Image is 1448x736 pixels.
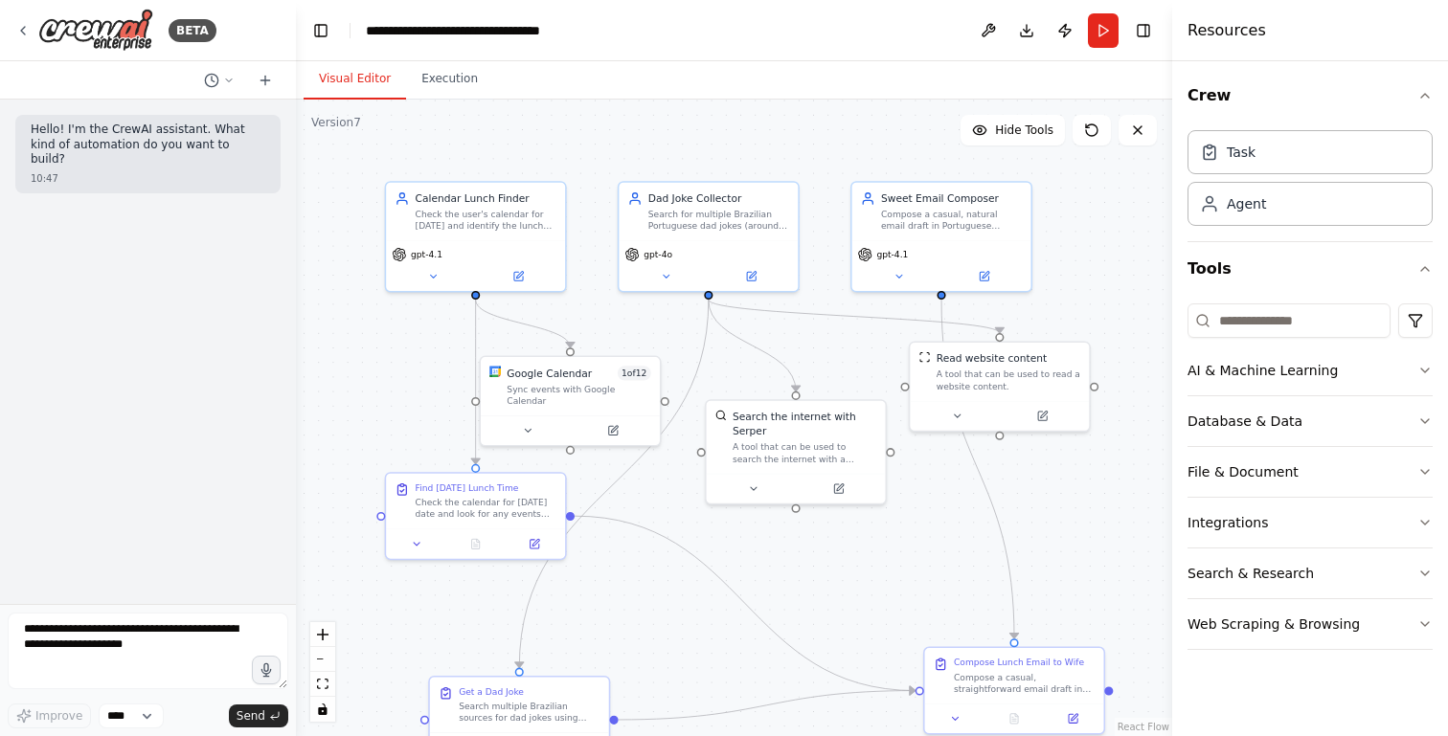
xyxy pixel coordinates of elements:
div: BETA [169,19,216,42]
div: Search multiple Brazilian sources for dad jokes using terms like "piadas de pai", "tiradas de pai... [459,701,600,724]
div: Calendar Lunch Finder [416,191,556,206]
button: No output available [984,710,1045,727]
g: Edge from 4a2da45d-9394-4559-9284-f7dc6ce75301 to 428685cd-d5a7-43d1-91c3-106c54bc335a [701,300,1007,333]
button: fit view [310,672,335,697]
g: Edge from 4a2da45d-9394-4559-9284-f7dc6ce75301 to daf283ad-6838-4fe6-94f2-96d8626294af [512,300,716,668]
div: Read website content [937,351,1047,366]
div: Calendar Lunch FinderCheck the user's calendar for [DATE] and identify the lunch time slot, provi... [385,181,567,292]
div: ScrapeWebsiteToolRead website contentA tool that can be used to read a website content. [909,341,1091,432]
button: Improve [8,703,91,728]
div: Compose a casual, straightforward email draft in Portuguese ([GEOGRAPHIC_DATA]) from [PERSON_NAME... [954,671,1095,694]
div: Compose Lunch Email to Wife [954,657,1084,668]
g: Edge from 436de351-36c4-4980-bec3-19cf7c8199dd to 7dd046bd-95c8-4486-87c0-f5a8e168cfd8 [575,509,916,699]
div: Sweet Email ComposerCompose a casual, natural email draft in Portuguese ([GEOGRAPHIC_DATA]) from ... [850,181,1032,292]
button: Switch to previous chat [196,69,242,92]
button: Open in side panel [509,535,559,552]
button: Open in side panel [943,268,1026,285]
div: Version 7 [311,115,361,130]
button: AI & Machine Learning [1188,346,1433,395]
button: Tools [1188,242,1433,296]
div: Task [1227,143,1256,162]
div: Get a Dad Joke [459,686,524,698]
span: Improve [35,708,82,724]
div: Google CalendarGoogle Calendar1of12Sync events with Google Calendar [479,356,661,447]
button: Database & Data [1188,396,1433,446]
button: Start a new chat [250,69,281,92]
button: Hide right sidebar [1130,17,1157,44]
g: Edge from d58e5695-dd71-4e5a-9a00-1d1261fa5f5b to dee0c3d5-e7c8-4ff0-a1a0-a896c2cc4759 [468,300,577,347]
span: Send [237,708,265,724]
div: Compose a casual, natural email draft in Portuguese ([GEOGRAPHIC_DATA]) from [PERSON_NAME] to {wi... [881,209,1022,232]
button: Open in side panel [798,480,880,498]
div: Crew [1188,123,1433,241]
button: Execution [406,59,493,100]
button: Hide Tools [961,115,1065,145]
span: gpt-4.1 [876,249,908,260]
div: Search the internet with Serper [733,410,876,438]
button: Hide left sidebar [307,17,334,44]
button: Open in side panel [710,268,792,285]
div: Compose Lunch Email to WifeCompose a casual, straightforward email draft in Portuguese ([GEOGRAPH... [923,647,1105,735]
a: React Flow attribution [1118,722,1169,732]
g: Edge from daf283ad-6838-4fe6-94f2-96d8626294af to 7dd046bd-95c8-4486-87c0-f5a8e168cfd8 [619,683,916,727]
button: Open in side panel [477,268,559,285]
span: Hide Tools [995,123,1053,138]
span: gpt-4.1 [411,249,442,260]
div: A tool that can be used to search the internet with a search_query. Supports different search typ... [733,441,876,464]
div: A tool that can be used to read a website content. [937,368,1080,391]
div: Check the user's calendar for [DATE] and identify the lunch time slot, providing only the specifi... [416,209,556,232]
button: File & Document [1188,447,1433,497]
nav: breadcrumb [366,21,581,40]
div: Google Calendar [507,366,592,380]
div: Check the calendar for [DATE] date and look for any events related to lunch (lunch meeting, lunch... [416,497,556,520]
div: Find [DATE] Lunch Time [416,482,519,494]
img: SerperDevTool [715,410,727,421]
button: Open in side panel [1001,408,1083,425]
div: Dad Joke Collector [648,191,789,206]
div: Find [DATE] Lunch TimeCheck the calendar for [DATE] date and look for any events related to lunch... [385,472,567,560]
button: zoom out [310,647,335,672]
div: Sync events with Google Calendar [507,383,650,406]
button: Crew [1188,69,1433,123]
div: 10:47 [31,171,265,186]
img: ScrapeWebsiteTool [918,351,930,363]
div: Agent [1227,194,1266,213]
p: Hello! I'm the CrewAI assistant. What kind of automation do you want to build? [31,123,265,167]
button: Open in side panel [572,422,654,439]
div: SerperDevToolSearch the internet with SerperA tool that can be used to search the internet with a... [705,399,887,504]
button: zoom in [310,622,335,647]
span: Number of enabled actions [617,366,650,380]
g: Edge from 911e2a15-c24e-499e-9ba4-783eb256c87a to 7dd046bd-95c8-4486-87c0-f5a8e168cfd8 [934,300,1021,638]
button: Search & Research [1188,548,1433,598]
g: Edge from d58e5695-dd71-4e5a-9a00-1d1261fa5f5b to 436de351-36c4-4980-bec3-19cf7c8199dd [468,300,483,464]
div: Search for multiple Brazilian Portuguese dad jokes (around 20) from various sources, then randoml... [648,209,789,232]
div: React Flow controls [310,622,335,722]
button: toggle interactivity [310,697,335,722]
div: Tools [1188,296,1433,665]
button: No output available [444,535,506,552]
g: Edge from 4a2da45d-9394-4559-9284-f7dc6ce75301 to f45413b2-0047-4370-ad1c-f6e671ec0996 [701,300,803,391]
div: Dad Joke CollectorSearch for multiple Brazilian Portuguese dad jokes (around 20) from various sou... [618,181,800,292]
button: Integrations [1188,498,1433,547]
span: gpt-4o [644,249,672,260]
h4: Resources [1188,19,1266,42]
button: Click to speak your automation idea [252,656,281,684]
img: Logo [38,9,153,52]
img: Google Calendar [489,366,501,377]
button: Open in side panel [1048,710,1097,727]
button: Visual Editor [304,59,406,100]
div: Sweet Email Composer [881,191,1022,206]
button: Web Scraping & Browsing [1188,599,1433,649]
button: Send [229,704,288,727]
